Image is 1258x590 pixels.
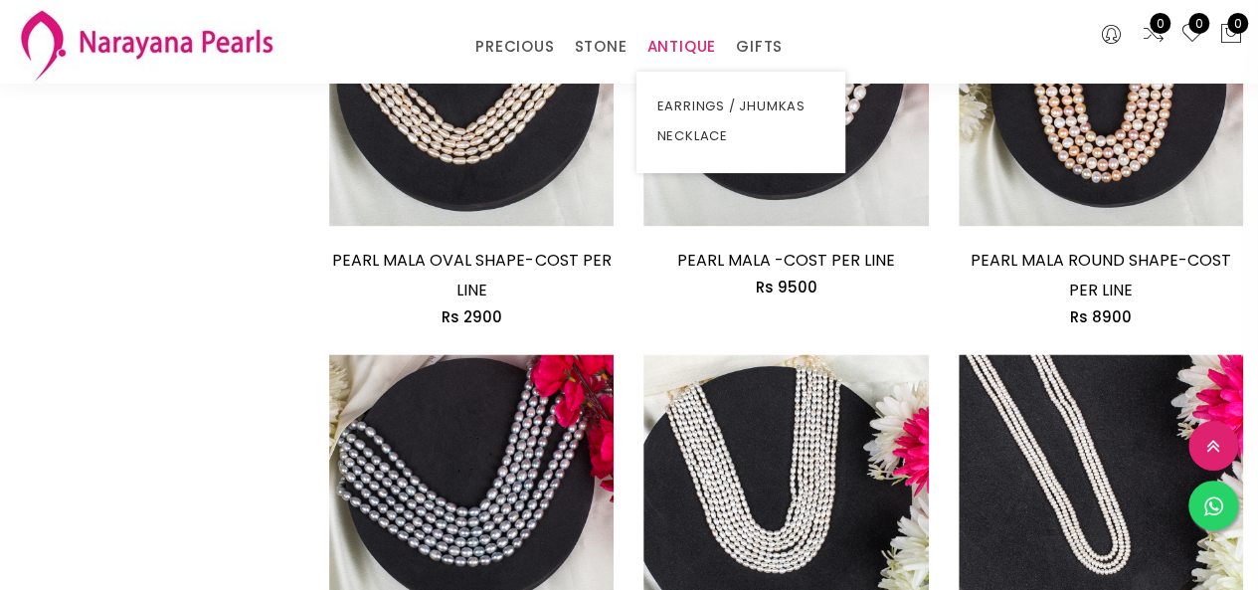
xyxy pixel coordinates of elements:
[1188,13,1209,34] span: 0
[736,32,783,62] a: GIFTS
[756,277,817,297] span: Rs 9500
[1070,306,1132,327] span: Rs 8900
[1150,13,1170,34] span: 0
[475,32,554,62] a: PRECIOUS
[971,249,1231,301] a: PEARL MALA ROUND SHAPE-COST PER LINE
[677,249,895,272] a: PEARL MALA -COST PER LINE
[656,121,825,151] a: NECKLACE
[1227,13,1248,34] span: 0
[1142,22,1166,48] a: 0
[646,32,716,62] a: ANTIQUE
[574,32,627,62] a: STONE
[1219,22,1243,48] button: 0
[1180,22,1204,48] a: 0
[332,249,611,301] a: PEARL MALA OVAL SHAPE-COST PER LINE
[442,306,502,327] span: Rs 2900
[656,92,825,121] a: EARRINGS / JHUMKAS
